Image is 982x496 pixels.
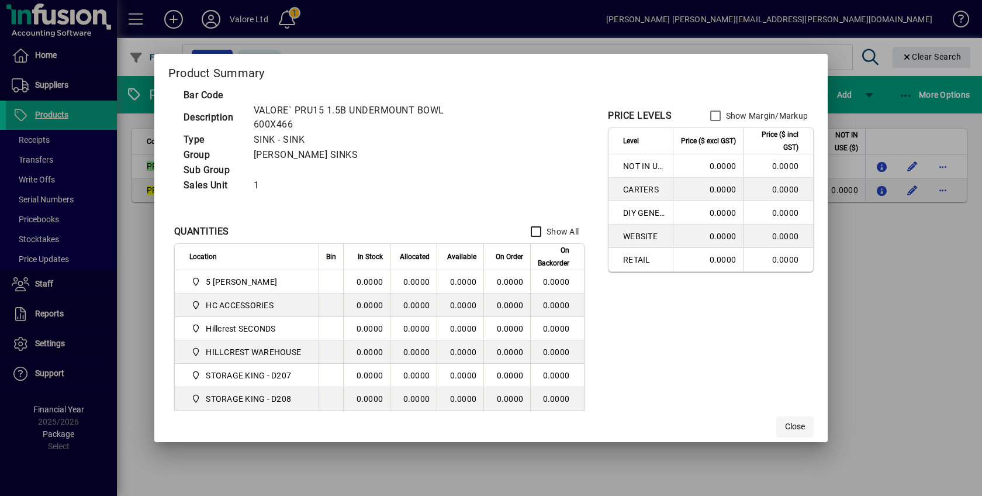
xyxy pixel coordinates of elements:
[497,394,524,404] span: 0.0000
[724,110,808,122] label: Show Margin/Markup
[248,132,461,147] td: SINK - SINK
[189,322,306,336] span: Hillcrest SECONDS
[437,364,483,387] td: 0.0000
[497,301,524,310] span: 0.0000
[530,364,584,387] td: 0.0000
[743,178,813,201] td: 0.0000
[608,109,672,123] div: PRICE LEVELS
[343,340,390,364] td: 0.0000
[178,88,248,103] td: Bar Code
[437,270,483,294] td: 0.0000
[437,294,483,317] td: 0.0000
[154,54,828,88] h2: Product Summary
[343,294,390,317] td: 0.0000
[497,277,524,287] span: 0.0000
[437,340,483,364] td: 0.0000
[206,323,275,335] span: Hillcrest SECONDS
[530,387,584,411] td: 0.0000
[206,346,301,358] span: HILLCREST WAREHOUSE
[390,270,437,294] td: 0.0000
[530,317,584,340] td: 0.0000
[497,324,524,333] span: 0.0000
[530,270,584,294] td: 0.0000
[437,317,483,340] td: 0.0000
[178,147,248,163] td: Group
[248,103,461,132] td: VALORE` PRU15 1.5B UNDERMOUNT BOWL 600X466
[743,201,813,225] td: 0.0000
[623,230,666,242] span: WEBSITE
[623,254,666,266] span: RETAIL
[358,250,383,263] span: In Stock
[178,132,248,147] td: Type
[248,178,461,193] td: 1
[400,250,430,263] span: Allocated
[174,225,229,239] div: QUANTITIES
[178,103,248,132] td: Description
[189,298,306,312] span: HC ACCESSORIES
[189,275,306,289] span: 5 Colombo Hamilton
[189,345,306,359] span: HILLCREST WAREHOUSE
[206,299,274,311] span: HC ACCESSORIES
[248,147,461,163] td: [PERSON_NAME] SINKS
[785,421,805,433] span: Close
[530,294,584,317] td: 0.0000
[496,250,523,263] span: On Order
[390,340,437,364] td: 0.0000
[673,225,743,248] td: 0.0000
[189,392,306,406] span: STORAGE KING - D208
[447,250,476,263] span: Available
[776,416,814,438] button: Close
[390,364,437,387] td: 0.0000
[673,201,743,225] td: 0.0000
[623,184,666,195] span: CARTERS
[343,270,390,294] td: 0.0000
[343,317,390,340] td: 0.0000
[623,135,639,147] span: Level
[178,178,248,193] td: Sales Unit
[743,154,813,178] td: 0.0000
[538,244,569,270] span: On Backorder
[743,225,813,248] td: 0.0000
[544,226,579,237] label: Show All
[623,207,666,219] span: DIY GENERAL
[189,250,217,263] span: Location
[206,370,291,381] span: STORAGE KING - D207
[206,276,277,288] span: 5 [PERSON_NAME]
[437,387,483,411] td: 0.0000
[390,317,437,340] td: 0.0000
[343,387,390,411] td: 0.0000
[390,387,437,411] td: 0.0000
[673,248,743,271] td: 0.0000
[681,135,736,147] span: Price ($ excl GST)
[343,364,390,387] td: 0.0000
[206,393,291,405] span: STORAGE KING - D208
[497,347,524,357] span: 0.0000
[497,371,524,380] span: 0.0000
[326,250,336,263] span: Bin
[673,178,743,201] td: 0.0000
[673,154,743,178] td: 0.0000
[623,160,666,172] span: NOT IN USE
[189,368,306,383] span: STORAGE KING - D207
[178,163,248,178] td: Sub Group
[530,340,584,364] td: 0.0000
[743,248,813,271] td: 0.0000
[751,128,798,154] span: Price ($ incl GST)
[390,294,437,317] td: 0.0000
